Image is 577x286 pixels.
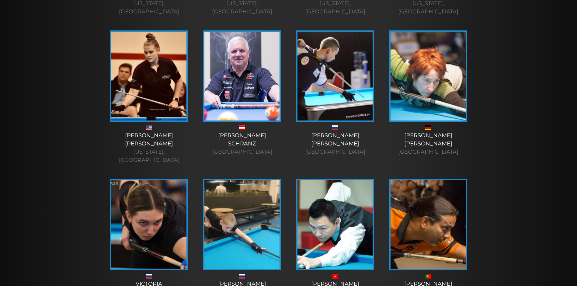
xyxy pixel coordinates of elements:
[111,180,186,269] img: victoria-gurova-225x320.jpg
[388,131,469,156] div: [PERSON_NAME] [PERSON_NAME]
[202,131,283,156] div: [PERSON_NAME] Schranz
[204,32,280,120] img: Emil-Schranz-1-e1565199732622.jpg
[295,131,376,156] div: [PERSON_NAME] [PERSON_NAME]
[109,30,189,164] a: [PERSON_NAME][PERSON_NAME] [US_STATE], [GEOGRAPHIC_DATA]
[297,32,373,120] img: Andrei-Dzuskaev-225x320.jpg
[391,32,466,120] img: manou-5-225x320.jpg
[202,148,283,156] div: [GEOGRAPHIC_DATA]
[388,148,469,156] div: [GEOGRAPHIC_DATA]
[204,180,280,269] img: Alexandra-Dzuskaeva4-e1601304593812-225x320.jpg
[391,180,466,269] img: cesar-picture-2-225x320.jpg
[295,30,376,156] a: [PERSON_NAME][PERSON_NAME] [GEOGRAPHIC_DATA]
[202,30,283,156] a: [PERSON_NAME]Schranz [GEOGRAPHIC_DATA]
[388,30,469,156] a: [PERSON_NAME][PERSON_NAME] [GEOGRAPHIC_DATA]
[297,180,373,269] img: phuc-long-1-225x320.jpg
[295,148,376,156] div: [GEOGRAPHIC_DATA]
[109,148,189,164] div: [US_STATE], [GEOGRAPHIC_DATA]
[111,32,186,120] img: bethany-tate-1-225x320.jpg
[109,131,189,164] div: [PERSON_NAME] [PERSON_NAME]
